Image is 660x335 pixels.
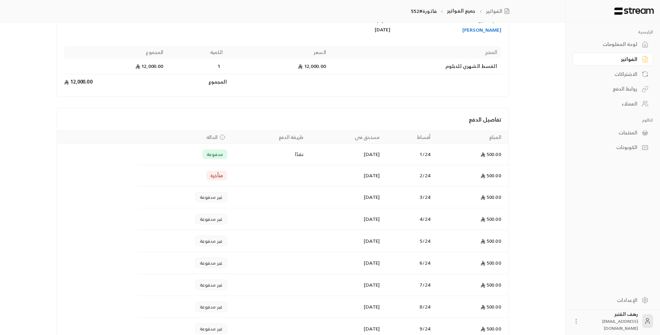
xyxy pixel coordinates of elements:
td: 2 / 24 [384,165,435,186]
td: 5 / 24 [384,230,435,252]
div: المنتجات [581,129,637,136]
th: السعر [227,46,330,59]
div: العملاء [581,100,637,107]
td: 12,000.00 [64,59,167,74]
th: المجموع [64,46,167,59]
td: 6 / 24 [384,252,435,274]
a: الاشتراكات [573,67,653,81]
th: المبلغ [435,131,508,144]
span: غير مدفوعة [200,237,223,244]
div: روابط الدفع [581,85,637,92]
a: المنتجات [573,126,653,139]
td: 8 / 24 [384,296,435,318]
td: 500.00 [435,186,508,208]
div: الفواتير [581,56,637,63]
a: الفواتير [573,53,653,66]
a: روابط الدفع [573,82,653,96]
td: [DATE] [308,208,384,230]
p: كتالوج [573,117,653,123]
span: مدفوعة [207,151,223,158]
th: أقساط [384,131,435,144]
td: 500.00 [435,274,508,296]
td: 500.00 [435,296,508,318]
td: 4 / 24 [384,208,435,230]
span: غير مدفوعة [200,216,223,223]
span: غير مدفوعة [200,325,223,332]
div: [DATE] [286,26,390,33]
a: لوحة المعلومات [573,38,653,51]
div: الاشتراكات [581,71,637,78]
td: [DATE] [308,144,384,165]
span: غير مدفوعة [200,303,223,310]
a: [PERSON_NAME] [397,26,501,33]
td: 1 / 24 [384,144,435,165]
td: 500.00 [435,208,508,230]
th: المنتج [330,46,501,59]
p: فاتورة#552 [411,8,437,15]
th: مستحق في [308,131,384,144]
td: 500.00 [435,165,508,186]
th: طريقة الدفع [231,131,308,144]
div: الإعدادات [581,297,637,304]
td: [DATE] [308,230,384,252]
span: غير مدفوعة [200,281,223,288]
table: Products [64,46,501,89]
td: 12,000.00 [64,74,167,89]
div: الكوبونات [581,144,637,151]
a: العملاء [573,97,653,111]
td: القسط الشهري للدبلوم [330,59,501,74]
a: الكوبونات [573,141,653,154]
td: 3 / 24 [384,186,435,208]
td: 7 / 24 [384,274,435,296]
td: [DATE] [308,165,384,186]
span: متأخرة [210,172,223,179]
td: 500.00 [435,230,508,252]
a: الإعدادات [573,293,653,307]
td: المجموع [167,74,226,89]
span: غير مدفوعة [200,194,223,201]
td: 12,000.00 [227,59,330,74]
td: 500.00 [435,252,508,274]
span: 1 [216,63,223,70]
h4: تفاصيل الدفع [64,115,501,124]
div: رهف القنبر [584,311,638,332]
div: لوحة المعلومات [581,41,637,48]
td: 500.00 [435,144,508,165]
span: [EMAIL_ADDRESS][DOMAIN_NAME] [602,318,638,332]
nav: breadcrumb [411,7,512,15]
img: Logo [614,7,654,15]
td: [DATE] [308,296,384,318]
p: الرئيسية [573,29,653,35]
span: الحالة [206,134,217,141]
a: جميع الفواتير [447,6,476,15]
span: غير مدفوعة [200,259,223,266]
td: [DATE] [308,186,384,208]
td: [DATE] [308,274,384,296]
a: الفواتير [486,8,512,15]
td: نقدًا [231,144,308,165]
td: [DATE] [308,252,384,274]
th: الكمية [167,46,226,59]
